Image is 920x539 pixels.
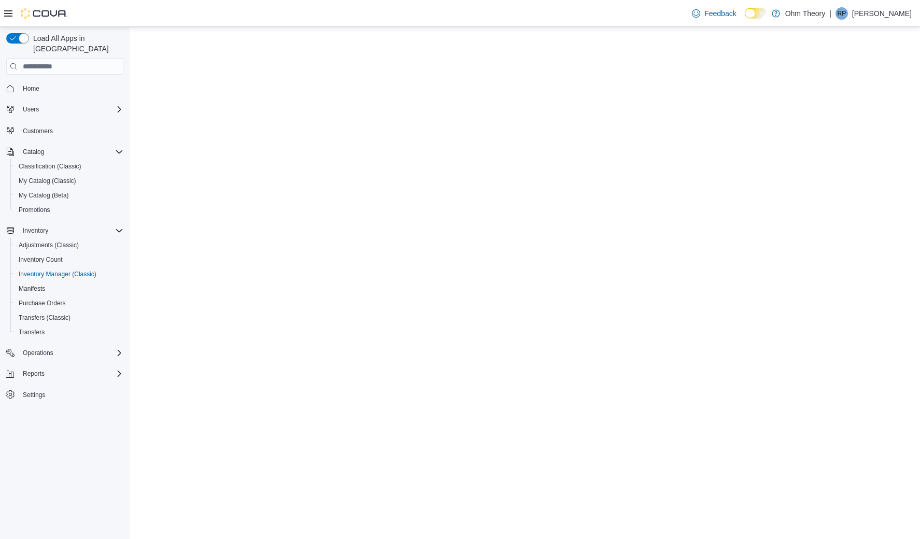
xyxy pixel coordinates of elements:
button: Inventory Manager (Classic) [10,267,128,281]
a: Feedback [688,3,740,24]
span: Inventory Count [19,256,63,264]
span: Users [23,105,39,114]
span: Inventory [19,224,123,237]
span: Catalog [23,148,44,156]
button: Settings [2,387,128,402]
div: Romeo Patel [836,7,848,20]
span: Classification (Classic) [15,160,123,173]
a: Transfers (Classic) [15,311,75,324]
a: My Catalog (Beta) [15,189,73,202]
span: Manifests [19,285,45,293]
a: Transfers [15,326,49,338]
span: Inventory Count [15,253,123,266]
button: Catalog [2,145,128,159]
a: My Catalog (Classic) [15,175,80,187]
span: Classification (Classic) [19,162,81,171]
a: Settings [19,389,49,401]
a: Inventory Count [15,253,67,266]
span: Transfers [15,326,123,338]
p: [PERSON_NAME] [852,7,912,20]
button: Transfers [10,325,128,339]
span: Transfers (Classic) [15,311,123,324]
a: Promotions [15,204,54,216]
span: Catalog [19,146,123,158]
span: Operations [23,349,53,357]
span: Load All Apps in [GEOGRAPHIC_DATA] [29,33,123,54]
button: Catalog [19,146,48,158]
button: Inventory [2,223,128,238]
span: RP [838,7,846,20]
span: My Catalog (Classic) [15,175,123,187]
span: My Catalog (Classic) [19,177,76,185]
span: Promotions [19,206,50,214]
a: Adjustments (Classic) [15,239,83,251]
span: My Catalog (Beta) [15,189,123,202]
span: Purchase Orders [15,297,123,309]
span: Manifests [15,282,123,295]
span: Settings [23,391,45,399]
button: Customers [2,123,128,138]
span: My Catalog (Beta) [19,191,69,200]
span: Users [19,103,123,116]
a: Customers [19,125,57,137]
button: Users [19,103,43,116]
button: Classification (Classic) [10,159,128,174]
span: Inventory Manager (Classic) [19,270,96,278]
button: My Catalog (Beta) [10,188,128,203]
a: Manifests [15,282,49,295]
button: Operations [2,346,128,360]
a: Purchase Orders [15,297,70,309]
span: Adjustments (Classic) [19,241,79,249]
p: Ohm Theory [785,7,826,20]
input: Dark Mode [745,8,767,19]
img: Cova [21,8,67,19]
button: My Catalog (Classic) [10,174,128,188]
a: Home [19,82,44,95]
button: Operations [19,347,58,359]
span: Home [19,82,123,95]
span: Customers [23,127,53,135]
span: Purchase Orders [19,299,66,307]
a: Inventory Manager (Classic) [15,268,101,280]
span: Settings [19,388,123,401]
button: Inventory Count [10,252,128,267]
span: Customers [19,124,123,137]
span: Inventory Manager (Classic) [15,268,123,280]
button: Manifests [10,281,128,296]
nav: Complex example [6,77,123,429]
span: Reports [19,367,123,380]
button: Purchase Orders [10,296,128,310]
span: Home [23,84,39,93]
span: Transfers (Classic) [19,314,70,322]
a: Classification (Classic) [15,160,86,173]
button: Inventory [19,224,52,237]
span: Inventory [23,226,48,235]
button: Reports [2,366,128,381]
button: Transfers (Classic) [10,310,128,325]
button: Promotions [10,203,128,217]
span: Adjustments (Classic) [15,239,123,251]
button: Reports [19,367,49,380]
button: Home [2,81,128,96]
span: Operations [19,347,123,359]
span: Reports [23,370,45,378]
button: Adjustments (Classic) [10,238,128,252]
button: Users [2,102,128,117]
span: Promotions [15,204,123,216]
span: Transfers [19,328,45,336]
p: | [829,7,831,20]
span: Feedback [704,8,736,19]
